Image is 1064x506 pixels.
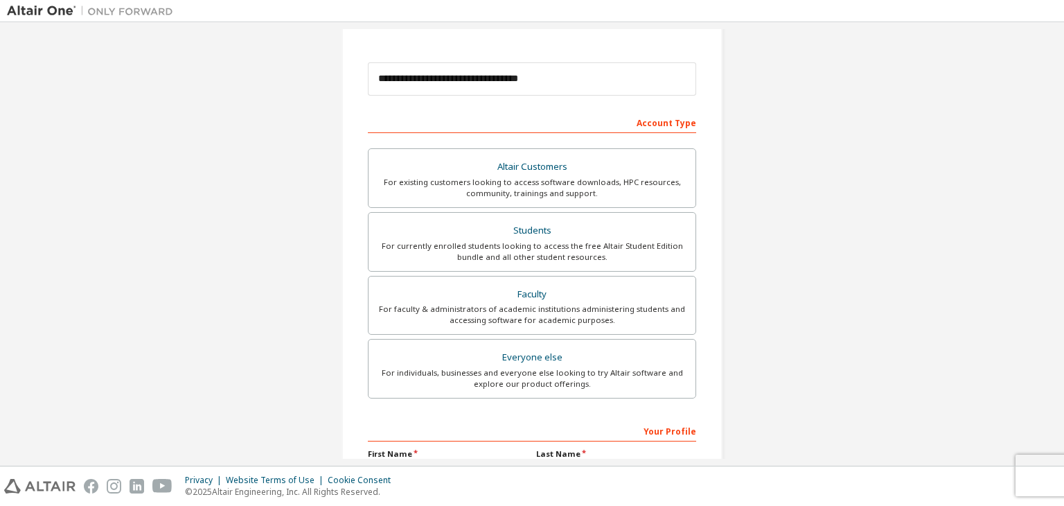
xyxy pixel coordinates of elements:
img: instagram.svg [107,479,121,494]
img: altair_logo.svg [4,479,76,494]
div: Account Type [368,111,696,133]
div: Everyone else [377,348,687,367]
label: Last Name [536,448,696,460]
img: youtube.svg [152,479,172,494]
img: Altair One [7,4,180,18]
div: Your Profile [368,419,696,442]
label: First Name [368,448,528,460]
div: Faculty [377,285,687,304]
div: Privacy [185,475,226,486]
div: Website Terms of Use [226,475,328,486]
div: For currently enrolled students looking to access the free Altair Student Edition bundle and all ... [377,241,687,263]
div: For existing customers looking to access software downloads, HPC resources, community, trainings ... [377,177,687,199]
div: For faculty & administrators of academic institutions administering students and accessing softwa... [377,304,687,326]
div: Altair Customers [377,157,687,177]
img: linkedin.svg [130,479,144,494]
img: facebook.svg [84,479,98,494]
div: For individuals, businesses and everyone else looking to try Altair software and explore our prod... [377,367,687,390]
p: © 2025 Altair Engineering, Inc. All Rights Reserved. [185,486,399,498]
div: Cookie Consent [328,475,399,486]
div: Students [377,221,687,241]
